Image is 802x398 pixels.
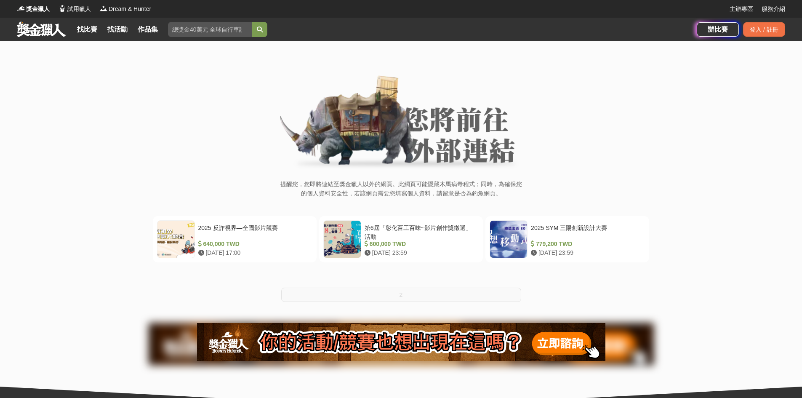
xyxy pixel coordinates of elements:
img: 905fc34d-8193-4fb2-a793-270a69788fd0.png [197,323,605,361]
div: [DATE] 23:59 [365,248,475,257]
a: 找活動 [104,24,131,35]
a: 作品集 [134,24,161,35]
div: 第6屆「彰化百工百味~影片創作獎徵選」活動 [365,224,475,240]
div: 2025 反詐視界—全國影片競賽 [198,224,309,240]
img: Logo [17,4,25,13]
a: 辦比賽 [697,22,739,37]
input: 總獎金40萬元 全球自行車設計比賽 [168,22,252,37]
div: [DATE] 17:00 [198,248,309,257]
div: 2025 SYM 三陽創新設計大賽 [531,224,642,240]
p: 提醒您，您即將連結至獎金獵人以外的網頁。此網頁可能隱藏木馬病毒程式；同時，為確保您的個人資料安全性，若該網頁需要您填寫個人資料，請留意是否為釣魚網頁。 [280,179,522,207]
a: LogoDream & Hunter [99,5,151,13]
span: 試用獵人 [67,5,91,13]
a: Logo獎金獵人 [17,5,50,13]
a: 2025 反詐視界—全國影片競賽 640,000 TWD [DATE] 17:00 [153,216,317,262]
img: Logo [58,4,67,13]
div: 登入 / 註冊 [743,22,785,37]
div: 779,200 TWD [531,240,642,248]
div: [DATE] 23:59 [531,248,642,257]
a: 服務介紹 [762,5,785,13]
img: Logo [99,4,108,13]
span: Dream & Hunter [109,5,151,13]
span: 獎金獵人 [26,5,50,13]
a: Logo試用獵人 [58,5,91,13]
button: 2 [281,288,521,302]
div: 600,000 TWD [365,240,475,248]
a: 2025 SYM 三陽創新設計大賽 779,200 TWD [DATE] 23:59 [485,216,649,262]
img: External Link Banner [280,75,522,171]
a: 找比賽 [74,24,101,35]
a: 主辦專區 [730,5,753,13]
div: 640,000 TWD [198,240,309,248]
a: 第6屆「彰化百工百味~影片創作獎徵選」活動 600,000 TWD [DATE] 23:59 [319,216,483,262]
